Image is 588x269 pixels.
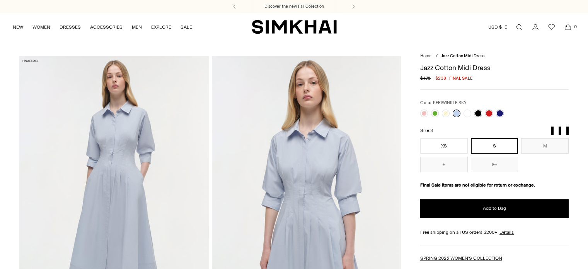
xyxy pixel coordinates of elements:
s: $475 [420,75,431,82]
nav: breadcrumbs [420,53,569,60]
a: EXPLORE [151,19,171,36]
button: M [521,138,569,154]
a: Open search modal [511,19,527,35]
span: Add to Bag [483,205,506,212]
a: Home [420,53,431,58]
button: XL [471,157,518,172]
a: SIMKHAI [252,19,337,34]
button: Add to Bag [420,199,569,218]
a: Go to the account page [528,19,543,35]
button: USD $ [488,19,509,36]
a: Details [499,229,514,236]
a: NEW [13,19,23,36]
div: / [436,53,438,60]
label: Color: [420,99,467,106]
a: Discover the new Fall Collection [264,3,324,10]
a: ACCESSORIES [90,19,123,36]
span: Jazz Cotton Midi Dress [441,53,484,58]
label: Size: [420,127,433,134]
a: WOMEN [32,19,50,36]
a: SALE [181,19,192,36]
strong: Final Sale items are not eligible for return or exchange. [420,182,535,188]
button: XS [420,138,468,154]
span: 0 [572,23,579,30]
a: MEN [132,19,142,36]
span: S [430,128,433,133]
button: L [420,157,468,172]
button: S [471,138,518,154]
a: Open cart modal [560,19,576,35]
h1: Jazz Cotton Midi Dress [420,64,569,71]
a: DRESSES [60,19,81,36]
span: $238 [435,75,446,82]
span: PERIWINKLE SKY [433,100,467,105]
div: Free shipping on all US orders $200+ [420,229,569,236]
a: Wishlist [544,19,559,35]
a: SPRING 2025 WOMEN'S COLLECTION [420,255,502,261]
